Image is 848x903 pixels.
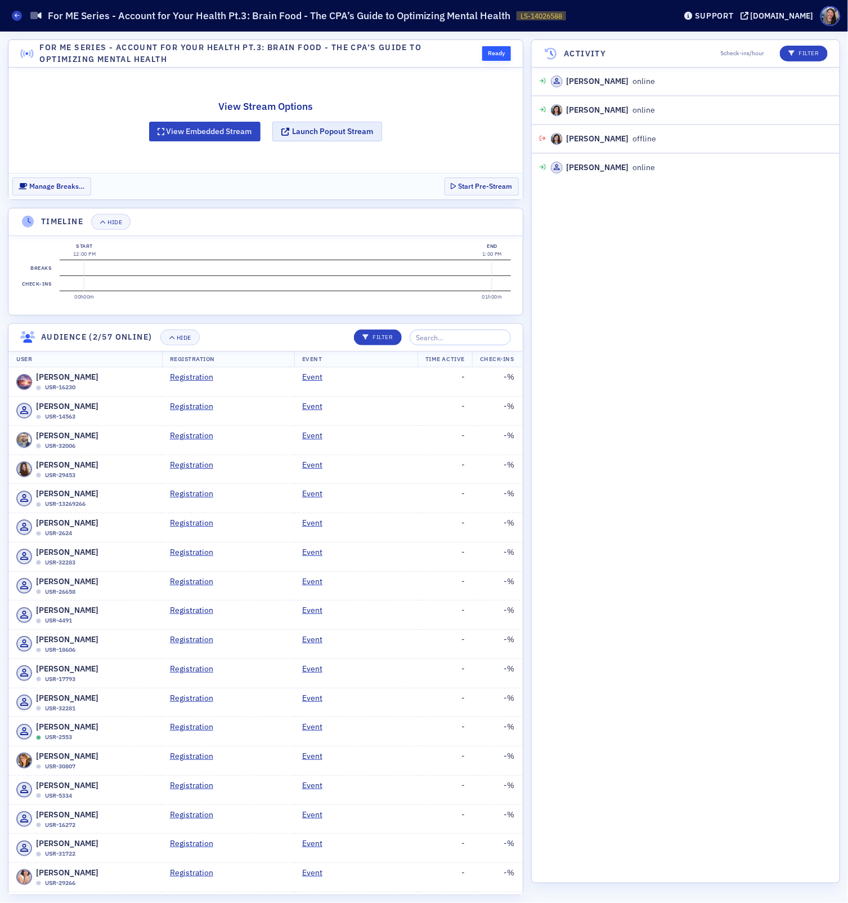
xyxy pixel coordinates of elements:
span: USR-2624 [45,529,72,538]
td: - % [473,863,523,892]
button: Hide [91,214,131,230]
span: [PERSON_NAME] [36,576,98,588]
td: - [418,863,473,892]
span: USR-4491 [45,616,72,625]
td: - [418,775,473,804]
a: Event [302,430,331,442]
a: Registration [170,371,222,383]
td: - [418,804,473,834]
a: Event [302,663,331,675]
input: Search… [410,330,511,345]
a: Registration [170,809,222,821]
td: - [418,542,473,571]
span: USR-26658 [45,588,75,597]
h4: Audience (2/57 online) [41,331,152,343]
a: Registration [170,838,222,849]
span: [PERSON_NAME] [36,721,98,733]
div: online [551,104,656,116]
td: - [418,717,473,746]
a: Registration [170,546,222,558]
div: online [551,162,656,174]
td: - [418,746,473,776]
p: Filter [362,333,393,342]
a: Event [302,546,331,558]
a: Registration [170,721,222,733]
button: [DOMAIN_NAME] [741,12,818,20]
a: Event [302,634,331,646]
td: - % [473,717,523,746]
a: Event [302,517,331,529]
a: Event [302,838,331,849]
div: Offline [36,502,41,507]
div: Online [36,735,41,740]
a: Registration [170,750,222,762]
a: Registration [170,430,222,442]
time: 00h00m [74,293,95,300]
div: Offline [36,648,41,653]
td: - % [473,542,523,571]
span: [PERSON_NAME] [36,459,98,471]
div: Offline [36,415,41,420]
span: USR-32006 [45,442,75,451]
th: User [8,351,162,368]
span: [PERSON_NAME] [36,809,98,821]
span: USR-17793 [45,675,75,684]
div: Offline [36,473,41,478]
a: Registration [170,401,222,412]
span: USR-2553 [45,733,72,742]
span: [PERSON_NAME] [36,517,98,529]
button: Start Pre-Stream [445,177,519,195]
a: Event [302,604,331,616]
td: - % [473,600,523,630]
td: - [418,600,473,630]
div: Offline [36,881,41,886]
span: [PERSON_NAME] [36,430,98,442]
span: USR-16230 [45,383,75,392]
span: [PERSON_NAME] [36,604,98,616]
span: [PERSON_NAME] [36,780,98,791]
a: Event [302,488,331,500]
span: [PERSON_NAME] [36,838,98,849]
td: - [418,484,473,513]
span: [PERSON_NAME] [36,488,98,500]
div: Offline [36,531,41,536]
span: [PERSON_NAME] [36,634,98,646]
label: Check-ins [20,276,53,292]
span: USR-32281 [45,704,75,713]
td: - [418,571,473,600]
th: Time Active [418,351,473,368]
h4: For ME Series - Account for Your Health Pt.3: Brain Food - The CPA’s Guide to Optimizing Mental H... [40,42,474,65]
td: - [418,367,473,396]
a: Event [302,401,331,412]
td: - % [473,367,523,396]
a: Event [302,576,331,588]
td: - % [473,804,523,834]
span: LS-14026588 [521,11,562,21]
span: Profile [820,6,840,26]
td: - % [473,775,523,804]
span: [PERSON_NAME] [36,546,98,558]
span: USR-16272 [45,821,75,830]
button: Launch Popout Stream [272,122,382,141]
div: Offline [36,619,41,624]
div: [PERSON_NAME] [567,162,629,174]
span: USR-31722 [45,849,75,858]
a: Registration [170,604,222,616]
th: Event [294,351,418,368]
span: USR-29266 [45,879,75,888]
td: - [418,397,473,426]
a: Event [302,867,331,879]
div: [PERSON_NAME] [567,133,629,145]
a: Event [302,780,331,791]
span: USR-29453 [45,471,75,480]
span: [PERSON_NAME] [36,867,98,879]
th: Check-Ins [472,351,522,368]
p: Filter [788,49,819,58]
td: - % [473,425,523,455]
a: Registration [170,517,222,529]
span: USR-30807 [45,762,75,771]
div: Offline [36,589,41,594]
h1: For ME Series - Account for Your Health Pt.3: Brain Food - The CPA’s Guide to Optimizing Mental H... [48,9,511,23]
td: - % [473,455,523,484]
div: Offline [36,443,41,448]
